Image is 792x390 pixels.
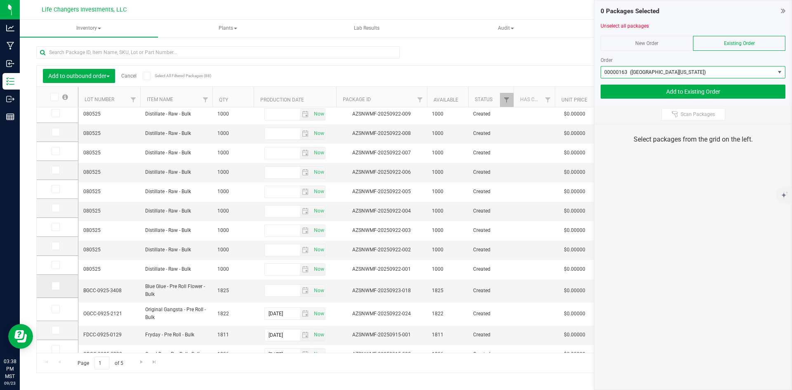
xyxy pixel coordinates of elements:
span: Set Current date [312,244,326,256]
span: select [311,329,325,341]
span: Blue Glue - Pre Roll Flower - Bulk [145,283,207,298]
span: GDCC-0925-0330 [83,350,135,358]
span: Order [601,57,613,63]
span: select [311,206,325,217]
span: 1822 [432,310,463,318]
span: Existing Order [724,40,755,46]
span: 1806 [432,350,463,358]
span: select [311,308,325,319]
span: OGCC-0925-2121 [83,310,135,318]
span: Distillate - Raw - Bulk [145,149,207,157]
span: $0.00000 [560,186,589,198]
span: $0.00000 [560,244,589,256]
div: AZSNWMF-20250922-003 [335,227,428,234]
span: 1825 [432,287,463,295]
span: Set Current date [312,348,326,360]
span: $0.00000 [560,108,589,120]
inline-svg: Reports [6,113,14,121]
span: 1000 [432,227,463,234]
span: Set Current date [312,285,326,297]
a: Inventory [20,20,158,37]
span: select [300,308,312,319]
span: select [311,167,325,178]
span: select [311,109,325,120]
span: $0.00000 [560,147,589,159]
span: 1000 [217,207,249,215]
span: Created [473,265,509,273]
span: Audit [437,20,575,37]
span: Set Current date [312,147,326,159]
span: 1825 [217,287,249,295]
span: 1000 [432,207,463,215]
span: select [311,186,325,198]
span: Set Current date [312,329,326,341]
inline-svg: Manufacturing [6,42,14,50]
span: Created [473,168,509,176]
inline-svg: Analytics [6,24,14,32]
div: AZSNWMF-20250922-007 [335,149,428,157]
p: 09/23 [4,380,16,386]
span: select [311,264,325,275]
div: AZSNWMF-20250922-002 [335,246,428,254]
span: New Order [635,40,658,46]
span: Set Current date [312,108,326,120]
span: Distillate - Raw - Bulk [145,130,207,137]
span: Created [473,130,509,137]
span: 080525 [83,130,135,137]
span: select [300,128,312,139]
span: select [300,329,312,341]
span: Created [473,227,509,234]
div: AZSNWMF-20250923-018 [335,287,428,295]
span: 1806 [217,350,249,358]
th: Has COA [514,87,555,107]
span: $0.00000 [560,329,589,341]
a: Inventory Counts [576,20,714,37]
span: Select all records on this page [62,94,68,100]
div: AZSNWMF-20250922-005 [335,188,428,196]
span: select [300,244,312,256]
span: Distillate - Raw - Bulk [145,265,207,273]
span: Distillate - Raw - Bulk [145,227,207,234]
span: 1000 [217,265,249,273]
a: Available [434,97,458,103]
span: Set Current date [312,205,326,217]
span: 080525 [83,168,135,176]
div: AZSNWMF-20250922-009 [335,110,428,118]
div: Select packages from the grid on the left. [605,135,781,144]
span: Created [473,331,509,339]
span: select [300,186,312,198]
button: Add to outbound order [43,69,115,83]
span: Good Day - Pre Roll - Bulk [145,350,207,358]
a: Status [475,97,493,102]
span: Created [473,310,509,318]
span: $0.00000 [560,308,589,320]
span: select [300,167,312,178]
span: Created [473,350,509,358]
a: Unselect all packages [601,23,649,29]
span: 1811 [217,331,249,339]
span: $0.00000 [560,285,589,297]
inline-svg: Inventory [6,77,14,85]
div: AZSNWMF-20250922-006 [335,168,428,176]
span: Set Current date [312,166,326,178]
span: $0.00000 [560,166,589,178]
span: $0.00000 [560,225,589,236]
span: 1822 [217,310,249,318]
span: Fryday - Pre Roll - Bulk [145,331,207,339]
span: Set Current date [312,308,326,320]
span: 1000 [432,246,463,254]
span: 1811 [432,331,463,339]
span: Set Current date [312,225,326,236]
span: $0.00000 [560,128,589,139]
span: select [300,349,312,360]
a: Cancel [121,73,137,79]
a: Qty [219,97,228,103]
span: select [311,349,325,360]
span: 1000 [432,149,463,157]
iframe: Resource center [8,324,33,349]
div: AZSNWMF-20250915-002 [335,350,428,358]
span: 1000 [217,110,249,118]
span: select [300,225,312,236]
span: Created [473,110,509,118]
span: 1000 [217,168,249,176]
